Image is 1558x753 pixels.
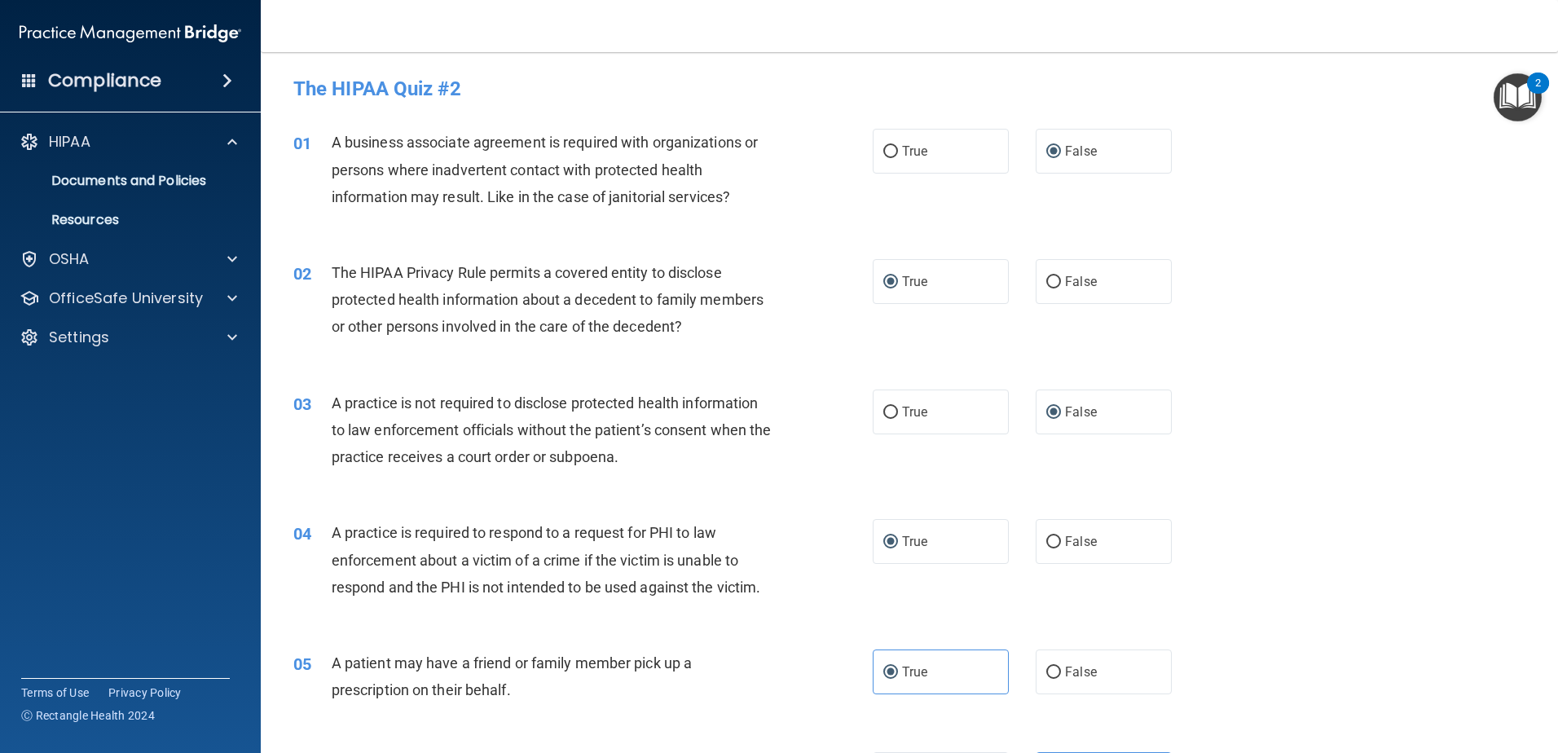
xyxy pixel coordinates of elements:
[902,143,927,159] span: True
[332,524,761,595] span: A practice is required to respond to a request for PHI to law enforcement about a victim of a cri...
[20,249,237,269] a: OSHA
[1065,664,1097,680] span: False
[1065,404,1097,420] span: False
[1046,276,1061,288] input: False
[883,536,898,548] input: True
[293,264,311,284] span: 02
[1535,83,1541,104] div: 2
[332,134,758,205] span: A business associate agreement is required with organizations or persons where inadvertent contac...
[293,524,311,544] span: 04
[1065,534,1097,549] span: False
[1046,536,1061,548] input: False
[902,274,927,289] span: True
[20,132,237,152] a: HIPAA
[49,249,90,269] p: OSHA
[293,134,311,153] span: 01
[883,146,898,158] input: True
[902,404,927,420] span: True
[1046,146,1061,158] input: False
[11,212,233,228] p: Resources
[883,407,898,419] input: True
[49,328,109,347] p: Settings
[902,534,927,549] span: True
[48,69,161,92] h4: Compliance
[21,685,89,701] a: Terms of Use
[49,288,203,308] p: OfficeSafe University
[1065,143,1097,159] span: False
[883,276,898,288] input: True
[20,17,241,50] img: PMB logo
[20,328,237,347] a: Settings
[883,667,898,679] input: True
[1065,274,1097,289] span: False
[1046,667,1061,679] input: False
[902,664,927,680] span: True
[332,654,692,698] span: A patient may have a friend or family member pick up a prescription on their behalf.
[1046,407,1061,419] input: False
[293,78,1525,99] h4: The HIPAA Quiz #2
[332,394,772,465] span: A practice is not required to disclose protected health information to law enforcement officials ...
[332,264,764,335] span: The HIPAA Privacy Rule permits a covered entity to disclose protected health information about a ...
[49,132,90,152] p: HIPAA
[20,288,237,308] a: OfficeSafe University
[21,707,155,724] span: Ⓒ Rectangle Health 2024
[11,173,233,189] p: Documents and Policies
[108,685,182,701] a: Privacy Policy
[293,654,311,674] span: 05
[1494,73,1542,121] button: Open Resource Center, 2 new notifications
[293,394,311,414] span: 03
